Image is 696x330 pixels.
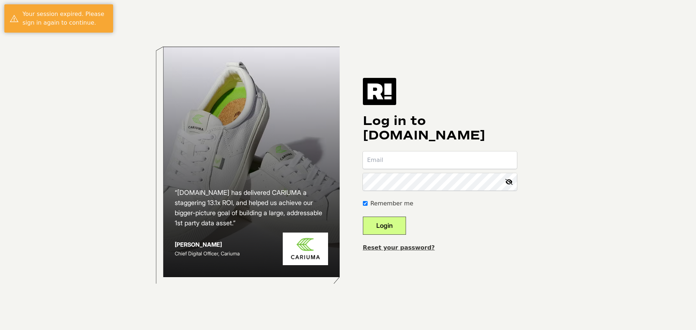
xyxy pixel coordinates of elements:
[363,151,517,169] input: Email
[175,250,240,256] span: Chief Digital Officer, Cariuma
[283,233,328,266] img: Cariuma
[175,188,328,228] h2: “[DOMAIN_NAME] has delivered CARIUMA a staggering 13.1x ROI, and helped us achieve our bigger-pic...
[363,114,517,143] h1: Log in to [DOMAIN_NAME]
[363,244,435,251] a: Reset your password?
[363,217,406,235] button: Login
[175,241,222,248] strong: [PERSON_NAME]
[22,10,108,27] div: Your session expired. Please sign in again to continue.
[370,199,413,208] label: Remember me
[363,78,396,105] img: Retention.com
